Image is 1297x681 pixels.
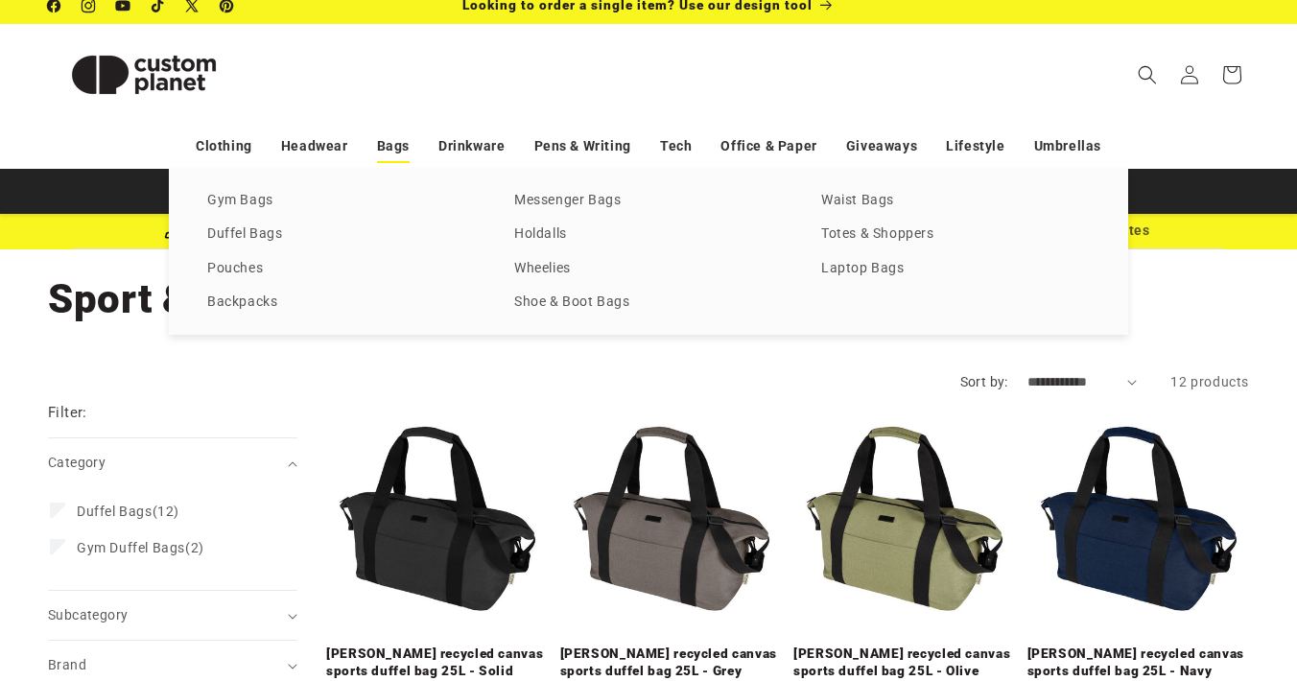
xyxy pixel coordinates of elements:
a: Duffel Bags [207,222,476,247]
a: Shoe & Boot Bags [514,290,783,316]
a: Bags [377,129,410,163]
iframe: Chat Widget [968,474,1297,681]
a: Headwear [281,129,348,163]
a: Pouches [207,256,476,282]
a: Totes & Shoppers [821,222,1090,247]
label: Sort by: [960,374,1008,389]
a: Tech [660,129,692,163]
a: Custom Planet [41,24,248,125]
span: Brand [48,657,86,672]
span: Category [48,455,106,470]
a: Lifestyle [946,129,1004,163]
span: 12 products [1170,374,1249,389]
span: (2) [77,539,204,556]
span: Duffel Bags [77,504,153,519]
a: Pens & Writing [534,129,631,163]
h2: Filter: [48,402,87,424]
a: Laptop Bags [821,256,1090,282]
a: Giveaways [846,129,917,163]
a: Gym Bags [207,188,476,214]
img: Custom Planet [48,32,240,118]
a: Office & Paper [720,129,816,163]
a: Messenger Bags [514,188,783,214]
a: Waist Bags [821,188,1090,214]
summary: Category (0 selected) [48,438,297,487]
a: Wheelies [514,256,783,282]
a: Clothing [196,129,252,163]
summary: Subcategory (0 selected) [48,591,297,640]
a: Umbrellas [1034,129,1101,163]
summary: Search [1126,54,1168,96]
span: Subcategory [48,607,128,622]
a: Holdalls [514,222,783,247]
a: [PERSON_NAME] recycled canvas sports duffel bag 25L - Grey [560,646,783,679]
span: Gym Duffel Bags [77,540,185,555]
span: (12) [77,503,179,520]
a: Drinkware [438,129,505,163]
a: Backpacks [207,290,476,316]
a: [PERSON_NAME] recycled canvas sports duffel bag 25L - Olive [793,646,1016,679]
